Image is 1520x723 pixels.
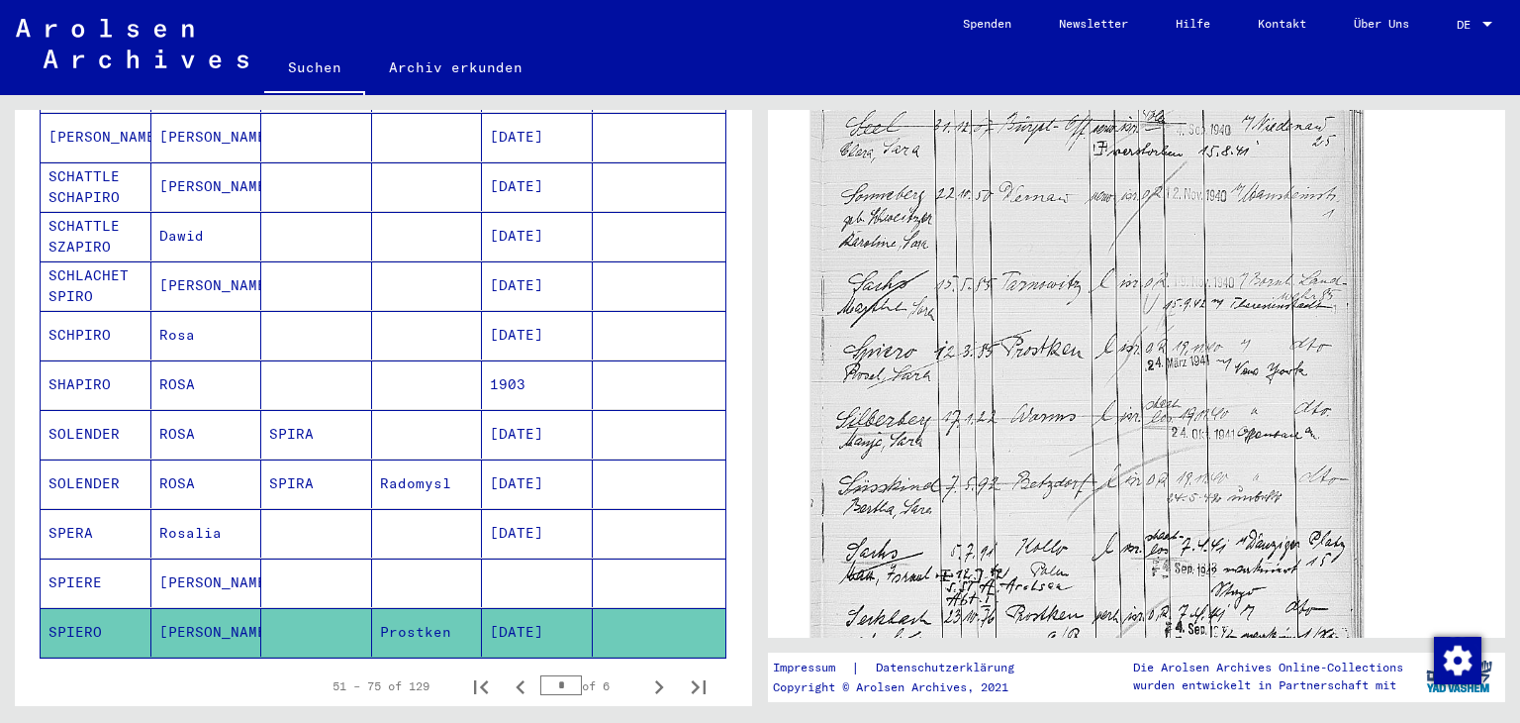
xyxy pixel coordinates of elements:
[151,509,262,558] mat-cell: Rosalia
[41,212,151,260] mat-cell: SCHATTLE SZAPIRO
[773,658,851,678] a: Impressum
[151,162,262,211] mat-cell: [PERSON_NAME]
[482,212,593,260] mat-cell: [DATE]
[151,608,262,657] mat-cell: [PERSON_NAME]
[332,677,429,695] div: 51 – 75 of 129
[482,460,593,508] mat-cell: [DATE]
[482,162,593,211] mat-cell: [DATE]
[16,19,248,68] img: Arolsen_neg.svg
[151,559,262,607] mat-cell: [PERSON_NAME]
[261,460,372,508] mat-cell: SPIRA
[1422,652,1496,701] img: yv_logo.png
[482,261,593,310] mat-cell: [DATE]
[1434,637,1481,684] img: Zustimmung ändern
[639,667,679,706] button: Next page
[482,608,593,657] mat-cell: [DATE]
[41,261,151,310] mat-cell: SCHLACHET SPIRO
[372,460,483,508] mat-cell: Radomysl
[261,410,372,459] mat-cell: SPIRA
[1133,659,1403,676] p: Die Arolsen Archives Online-Collections
[1133,676,1403,694] p: wurden entwickelt in Partnerschaft mit
[41,608,151,657] mat-cell: SPIERO
[151,261,262,310] mat-cell: [PERSON_NAME]
[679,667,718,706] button: Last page
[365,44,546,91] a: Archiv erkunden
[41,460,151,508] mat-cell: SOLENDER
[41,311,151,360] mat-cell: SCHPIRO
[151,460,262,508] mat-cell: ROSA
[41,410,151,459] mat-cell: SOLENDER
[372,608,483,657] mat-cell: Prostken
[501,667,540,706] button: Previous page
[41,509,151,558] mat-cell: SPERA
[41,361,151,409] mat-cell: SHAPIRO
[540,676,639,695] div: of 6
[41,559,151,607] mat-cell: SPIERE
[461,667,501,706] button: First page
[482,311,593,360] mat-cell: [DATE]
[151,361,262,409] mat-cell: ROSA
[41,162,151,211] mat-cell: SCHATTLE SCHAPIRO
[41,113,151,161] mat-cell: [PERSON_NAME]
[773,658,1038,678] div: |
[860,658,1038,678] a: Datenschutzerklärung
[151,212,262,260] mat-cell: Dawid
[264,44,365,95] a: Suchen
[482,509,593,558] mat-cell: [DATE]
[482,410,593,459] mat-cell: [DATE]
[773,678,1038,696] p: Copyright © Arolsen Archives, 2021
[151,410,262,459] mat-cell: ROSA
[482,361,593,409] mat-cell: 1903
[151,113,262,161] mat-cell: [PERSON_NAME]
[1457,18,1478,32] span: DE
[151,311,262,360] mat-cell: Rosa
[482,113,593,161] mat-cell: [DATE]
[1433,636,1480,683] div: Zustimmung ändern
